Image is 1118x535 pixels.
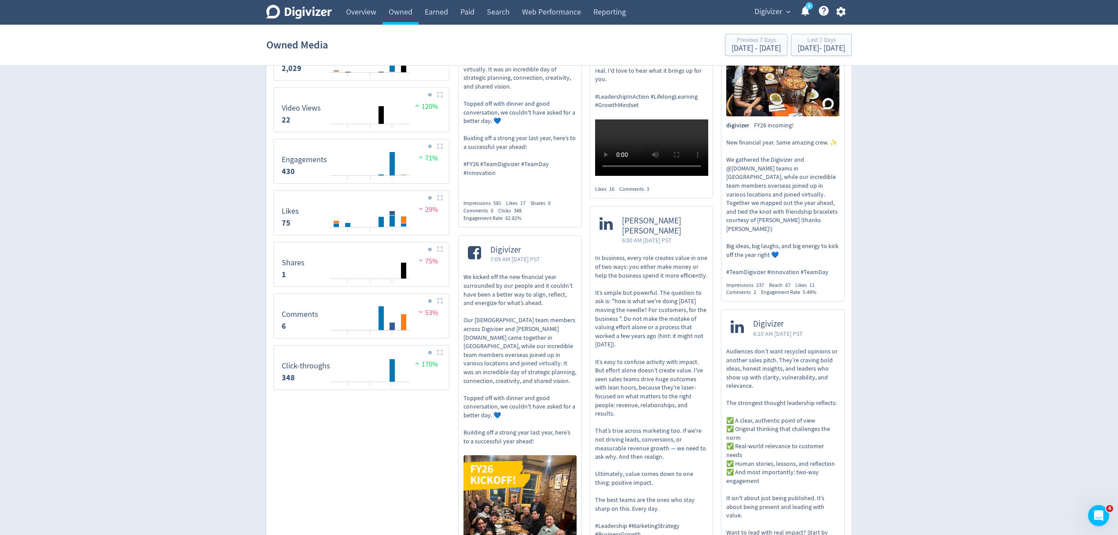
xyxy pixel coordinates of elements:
[548,200,551,207] span: 0
[493,200,501,207] span: 581
[498,207,526,215] div: Clicks
[342,179,353,185] text: 08/08
[282,166,295,177] strong: 430
[437,246,443,252] img: Placeholder
[282,269,286,280] strong: 1
[798,45,845,52] div: [DATE] - [DATE]
[732,45,781,52] div: [DATE] - [DATE]
[595,186,619,193] div: Likes
[784,8,792,16] span: expand_more
[753,319,803,329] span: Digivizer
[387,282,398,288] text: 12/08
[365,385,376,391] text: 10/08
[437,143,443,149] img: Placeholder
[805,2,813,10] a: 5
[387,230,398,237] text: 12/08
[732,37,781,45] div: Previous 7 Days
[387,76,398,82] text: 12/08
[266,31,328,59] h1: Owned Media
[277,91,445,128] svg: Video Views 22
[1106,505,1113,512] span: 4
[342,334,353,340] text: 08/08
[282,361,330,371] dt: Click-throughs
[530,200,555,207] div: Shares
[277,143,445,180] svg: Engagements 430
[505,215,522,222] span: 62.82%
[803,289,816,296] span: 5.49%
[1088,505,1109,526] iframe: Intercom live chat
[416,257,438,266] span: 75%
[416,205,438,214] span: 29%
[282,155,327,165] dt: Engagements
[437,349,443,355] img: Placeholder
[387,179,398,185] text: 12/08
[647,186,649,193] span: 3
[463,207,498,215] div: Comments
[785,282,791,289] span: 67
[416,205,425,212] img: negative-performance.svg
[751,5,793,19] button: Digivizer
[753,329,803,338] span: 6:10 AM [DATE] PST
[798,37,845,45] div: Last 7 Days
[726,121,754,130] span: digivizer
[413,102,438,111] span: 120%
[416,154,438,163] span: 71%
[282,115,291,125] strong: 22
[413,102,422,109] img: positive-performance.svg
[282,321,286,331] strong: 6
[463,273,577,446] p: We kicked off the new financial year surrounded by our people and it couldn’t have been a better ...
[437,92,443,97] img: Placeholder
[725,34,787,56] button: Previous 7 Days[DATE] - [DATE]
[809,282,815,289] span: 11
[754,289,756,296] span: 2
[622,216,704,236] span: [PERSON_NAME] [PERSON_NAME]
[282,258,305,268] dt: Shares
[277,194,445,231] svg: Likes 75
[520,200,526,207] span: 17
[609,186,614,193] span: 16
[437,298,443,304] img: Placeholder
[387,385,398,391] text: 12/08
[282,63,302,74] strong: 2,029
[365,179,376,185] text: 10/08
[365,127,376,134] text: 10/08
[506,200,530,207] div: Likes
[490,245,540,255] span: Digivizer
[619,186,654,193] div: Comments
[387,127,398,134] text: 12/08
[726,282,769,289] div: Impressions
[416,257,425,264] img: negative-performance.svg
[342,282,353,288] text: 08/08
[791,34,852,56] button: Last 7 Days[DATE]- [DATE]
[277,349,445,386] svg: Click-throughs 348
[365,76,376,82] text: 10/08
[277,246,445,283] svg: Shares 1
[463,215,526,222] div: Engagement Rate
[754,5,782,19] span: Digivizer
[622,236,704,245] span: 6:00 AM [DATE] PST
[277,297,445,334] svg: Comments 6
[342,385,353,391] text: 08/08
[416,154,425,160] img: positive-performance.svg
[416,308,438,317] span: 53%
[282,103,321,113] dt: Video Views
[490,255,540,264] span: 7:09 AM [DATE] PST
[365,282,376,288] text: 10/08
[808,3,810,9] text: 5
[387,334,398,340] text: 12/08
[365,334,376,340] text: 10/08
[756,282,764,289] span: 237
[342,76,353,82] text: 08/08
[437,195,443,201] img: Placeholder
[282,218,291,228] strong: 75
[282,372,295,383] strong: 348
[413,360,438,369] span: 170%
[463,200,506,207] div: Impressions
[795,282,820,289] div: Likes
[342,230,353,237] text: 08/08
[416,308,425,315] img: negative-performance.svg
[282,309,318,320] dt: Comments
[365,230,376,237] text: 10/08
[491,207,493,214] span: 0
[761,289,821,296] div: Engagement Rate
